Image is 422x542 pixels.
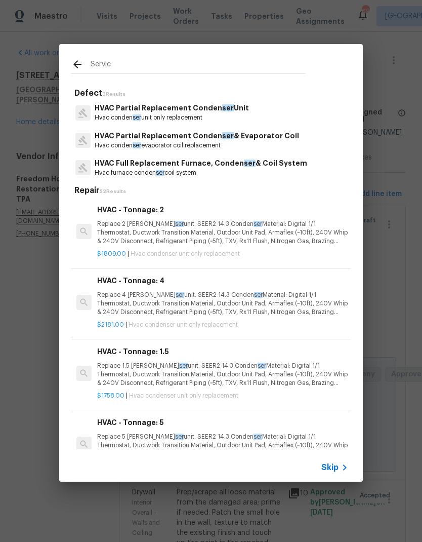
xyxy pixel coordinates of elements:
[102,92,125,97] span: 3 Results
[95,141,299,150] p: Hvac conden evaporator coil replacement
[176,292,184,298] span: ser
[95,169,307,177] p: Hvac furnace conden coil system
[156,170,164,176] span: ser
[129,322,238,328] span: Hvac condenser unit only replacement
[254,292,263,298] span: ser
[222,104,234,111] span: ser
[97,346,348,357] h6: HVAC - Tonnage: 1.5
[133,114,141,121] span: ser
[129,393,238,399] span: Hvac condenser unit only replacement
[91,58,305,73] input: Search issues or repairs
[222,132,234,139] span: ser
[97,220,348,246] p: Replace 2 [PERSON_NAME] unit. SEER2 14.3 Conden Material: Digital 1/1 Thermostat, Ductwork Transi...
[95,131,299,141] p: HVAC Partial Replacement Conden & Evaporator Coil
[321,462,339,473] span: Skip
[97,433,348,458] p: Replace 5 [PERSON_NAME] unit. SEER2 14.3 Conden Material: Digital 1/1 Thermostat, Ductwork Transi...
[97,392,348,400] p: |
[97,393,124,399] span: $1758.00
[131,251,240,257] span: Hvac condenser unit only replacement
[175,221,184,227] span: ser
[95,113,249,122] p: Hvac conden unit only replacement
[100,189,126,194] span: 52 Results
[74,185,351,196] h5: Repair
[97,251,126,257] span: $1809.00
[97,322,124,328] span: $2181.00
[97,321,348,329] p: |
[175,434,184,440] span: ser
[95,158,307,169] p: HVAC Full Replacement Furnace, Conden & Coil System
[258,363,266,369] span: ser
[97,250,348,258] p: |
[254,221,262,227] span: ser
[254,434,262,440] span: ser
[179,363,188,369] span: ser
[74,88,351,99] h5: Defect
[97,417,348,428] h6: HVAC - Tonnage: 5
[97,291,348,317] p: Replace 4 [PERSON_NAME] unit. SEER2 14.3 Conden Material: Digital 1/1 Thermostat, Ductwork Transi...
[97,362,348,388] p: Replace 1.5 [PERSON_NAME] unit. SEER2 14.3 Conden Material: Digital 1/1 Thermostat, Ductwork Tran...
[95,103,249,113] p: HVAC Partial Replacement Conden Unit
[97,204,348,215] h6: HVAC - Tonnage: 2
[97,275,348,286] h6: HVAC - Tonnage: 4
[244,160,256,167] span: ser
[133,142,141,148] span: ser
